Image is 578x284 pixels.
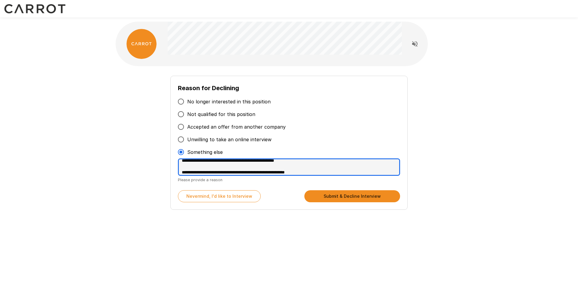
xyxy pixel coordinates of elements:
span: Something else [187,148,223,156]
button: Nevermind, I'd like to Interview [178,190,261,202]
span: No longer interested in this position [187,98,271,105]
span: Accepted an offer from another company [187,123,286,130]
img: carrot_logo.png [126,29,157,59]
span: Not qualified for this position [187,111,255,118]
p: Please provide a reason [178,177,400,183]
span: Unwilling to take an online interview [187,136,272,143]
b: Reason for Declining [178,84,239,92]
button: Submit & Decline Interview [304,190,400,202]
button: Read questions aloud [409,38,421,50]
